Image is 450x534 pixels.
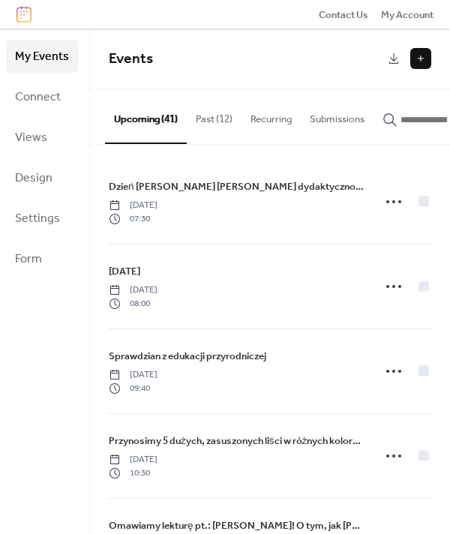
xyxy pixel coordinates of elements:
[241,89,301,142] button: Recurring
[381,7,433,22] a: My Account
[109,368,157,382] span: [DATE]
[109,453,157,466] span: [DATE]
[15,126,47,150] span: Views
[109,517,364,534] a: Omawiamy lekturę pt.: [PERSON_NAME]! O tym, jak [PERSON_NAME] został poetą.
[109,348,266,364] a: Sprawdzian z edukacji przyrodniczej
[15,85,61,109] span: Connect
[109,433,364,449] a: Przynosimy 5 dużych, zasuszonych liści w różnych kolorach.
[15,45,69,69] span: My Events
[109,199,157,212] span: [DATE]
[319,7,368,22] a: Contact Us
[109,45,153,73] span: Events
[109,382,157,395] span: 09:40
[187,89,241,142] button: Past (12)
[109,178,364,195] a: Dzień [PERSON_NAME] [PERSON_NAME] dydaktyczno - wychowawczych.
[301,89,373,142] button: Submissions
[109,518,364,533] span: Omawiamy lekturę pt.: [PERSON_NAME]! O tym, jak [PERSON_NAME] został poetą.
[109,264,140,279] span: [DATE]
[6,40,78,73] a: My Events
[105,89,187,143] button: Upcoming (41)
[109,212,157,226] span: 07:30
[6,121,78,154] a: Views
[109,466,157,480] span: 10:30
[109,179,364,194] span: Dzień [PERSON_NAME] [PERSON_NAME] dydaktyczno - wychowawczych.
[15,166,52,190] span: Design
[381,7,433,22] span: My Account
[109,433,364,448] span: Przynosimy 5 dużych, zasuszonych liści w różnych kolorach.
[319,7,368,22] span: Contact Us
[15,247,42,271] span: Form
[109,349,266,364] span: Sprawdzian z edukacji przyrodniczej
[6,80,78,113] a: Connect
[6,161,78,194] a: Design
[15,207,60,231] span: Settings
[109,283,157,297] span: [DATE]
[109,297,157,310] span: 08:00
[6,242,78,275] a: Form
[6,202,78,235] a: Settings
[16,6,31,22] img: logo
[109,263,140,280] a: [DATE]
